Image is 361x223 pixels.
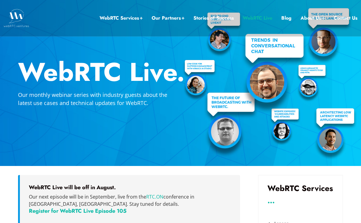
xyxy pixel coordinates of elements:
[4,9,29,27] img: WebRTC.ventures
[18,91,180,107] p: Our monthly webinar series with industry guests about the latest use cases and technical updates ...
[334,14,357,22] a: Contact Us
[29,207,127,215] a: Register for WebRTC Live Episode 105
[281,14,292,22] a: Blog
[146,193,163,200] a: RTC.ON
[267,184,334,192] h3: WebRTC Services
[29,193,231,208] p: Our next episode will be in September, live from the conference in [GEOGRAPHIC_DATA], [GEOGRAPHIC...
[152,14,184,22] a: Our Partners
[18,59,343,85] h2: WebRTC Live.
[100,14,143,22] a: WebRTC Services
[29,184,231,191] h5: WebRTC Live will be off in August.
[267,198,334,203] h3: ...
[301,14,325,22] a: About Us
[193,14,234,22] a: Stories of Success
[243,14,272,22] a: WebRTC Live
